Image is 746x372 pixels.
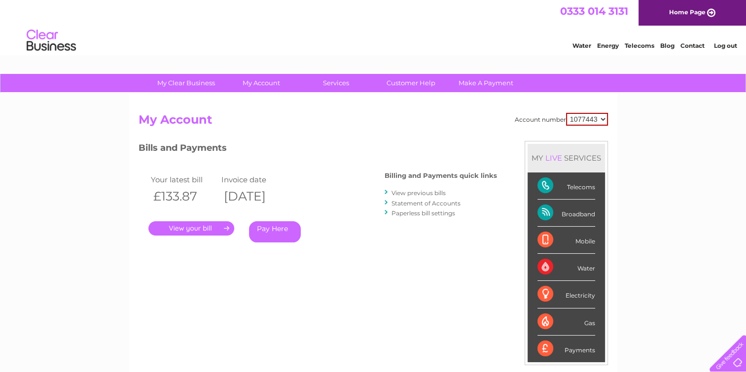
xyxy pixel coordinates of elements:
[26,26,76,56] img: logo.png
[537,281,595,308] div: Electricity
[391,209,455,217] a: Paperless bill settings
[141,5,606,48] div: Clear Business is a trading name of Verastar Limited (registered in [GEOGRAPHIC_DATA] No. 3667643...
[537,200,595,227] div: Broadband
[713,42,737,49] a: Log out
[625,42,654,49] a: Telecoms
[528,144,605,172] div: MY SERVICES
[560,5,628,17] a: 0333 014 3131
[537,254,595,281] div: Water
[148,221,234,236] a: .
[148,186,219,206] th: £133.87
[148,173,219,186] td: Your latest bill
[219,173,290,186] td: Invoice date
[219,186,290,206] th: [DATE]
[249,221,301,242] a: Pay Here
[139,141,497,158] h3: Bills and Payments
[145,74,227,92] a: My Clear Business
[220,74,302,92] a: My Account
[370,74,452,92] a: Customer Help
[572,42,591,49] a: Water
[543,153,564,163] div: LIVE
[385,172,497,179] h4: Billing and Payments quick links
[597,42,619,49] a: Energy
[391,189,446,197] a: View previous bills
[139,113,608,132] h2: My Account
[660,42,675,49] a: Blog
[537,308,595,336] div: Gas
[391,200,461,207] a: Statement of Accounts
[295,74,377,92] a: Services
[537,172,595,200] div: Telecoms
[515,113,608,126] div: Account number
[445,74,527,92] a: Make A Payment
[537,227,595,254] div: Mobile
[537,336,595,362] div: Payments
[680,42,705,49] a: Contact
